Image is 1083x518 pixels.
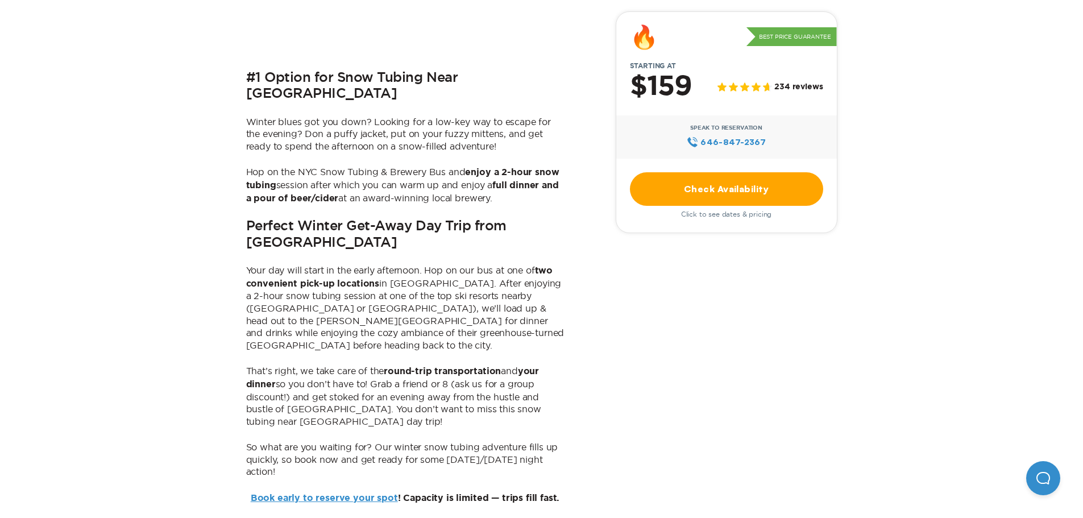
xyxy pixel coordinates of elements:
span: 234 reviews [774,83,823,93]
p: That’s right, we take care of the and so you don’t have to! Grab a friend or 8 (ask us for a grou... [246,365,565,428]
h2: $159 [630,72,692,102]
p: Best Price Guarantee [746,27,837,47]
h2: Perfect Winter Get-Away Day Trip from [GEOGRAPHIC_DATA] [246,218,565,251]
span: 646‍-847‍-2367 [700,136,766,148]
span: Speak to Reservation [690,125,762,131]
p: Your day will start in the early afternoon. Hop on our bus at one of in [GEOGRAPHIC_DATA]. After ... [246,264,565,351]
b: round-trip transportation [384,367,501,376]
b: enjoy a 2-hour snow tubing [246,168,559,190]
b: two convenient pick-up locations [246,266,553,288]
a: 646‍-847‍-2367 [687,136,766,148]
p: Hop on the NYC Snow Tubing & Brewery Bus and session after which you can warm up and enjoy a at a... [246,166,565,205]
b: full dinner and a pour of beer/cider [246,181,559,203]
div: 🔥 [630,26,658,48]
p: So what are you waiting for? Our winter snow tubing adventure fills up quickly, so book now and g... [246,441,565,478]
h2: #1 Option for Snow Tubing Near [GEOGRAPHIC_DATA] [246,70,565,102]
b: ! Capacity is limited — trips fill fast. [251,494,560,503]
b: your dinner [246,367,540,389]
p: Winter blues got you down? Looking for a low-key way to escape for the evening? Don a puffy jacke... [246,116,565,153]
iframe: Help Scout Beacon - Open [1026,461,1060,495]
a: Book early to reserve your spot [251,494,398,503]
span: Click to see dates & pricing [681,210,772,218]
a: Check Availability [630,172,823,206]
span: Starting at [616,62,690,70]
